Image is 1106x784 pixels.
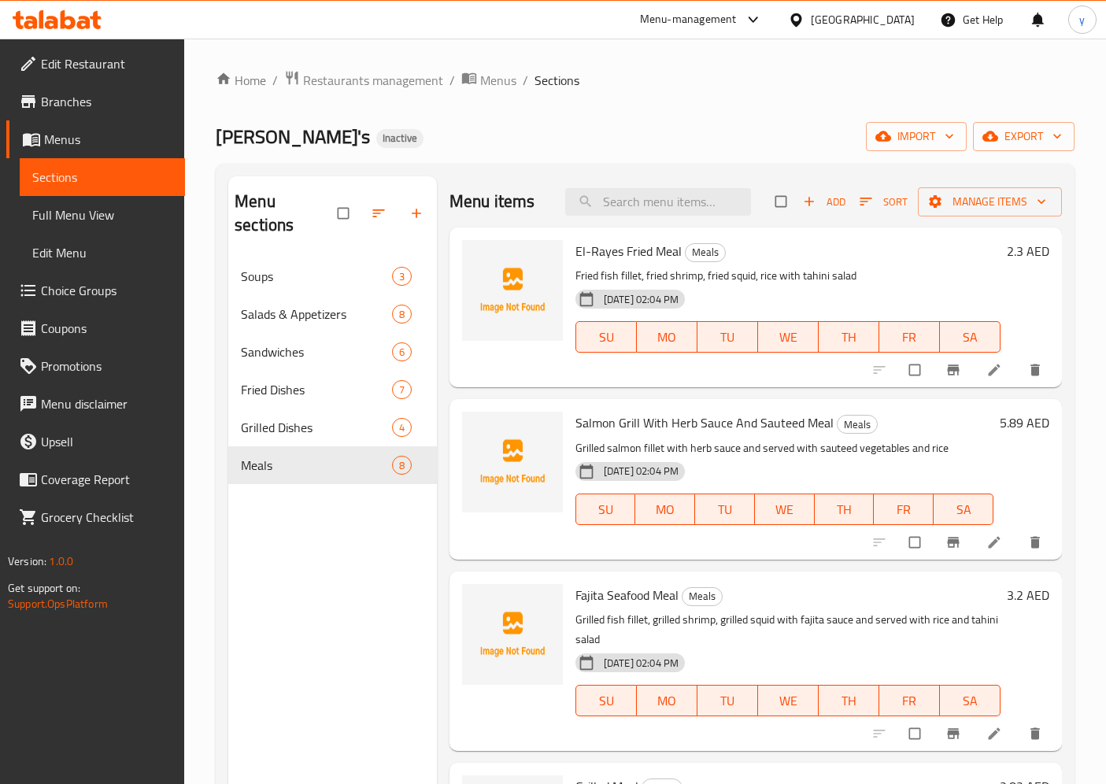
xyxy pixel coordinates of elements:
span: Edit Menu [32,243,172,262]
span: Branches [41,92,172,111]
li: / [272,71,278,90]
span: 1.0.0 [49,551,73,571]
li: / [523,71,528,90]
span: Get support on: [8,578,80,598]
button: Branch-specific-item [936,525,974,560]
p: Grilled salmon fillet with herb sauce and served with sauteed vegetables and rice [575,438,993,458]
div: Meals [241,456,392,475]
button: TH [819,321,879,353]
button: Branch-specific-item [936,716,974,751]
button: import [866,122,967,151]
nav: breadcrumb [216,70,1075,91]
a: Restaurants management [284,70,443,91]
div: Meals [682,587,723,606]
span: MO [642,498,689,521]
button: SA [940,321,1001,353]
span: Add item [799,190,849,214]
input: search [565,188,751,216]
span: TH [825,326,873,349]
div: Inactive [376,129,424,148]
span: FR [886,690,934,712]
button: MO [637,321,697,353]
div: Soups3 [228,257,437,295]
span: Grocery Checklist [41,508,172,527]
a: Branches [6,83,185,120]
span: SA [946,690,994,712]
span: WE [764,690,812,712]
div: Grilled Dishes4 [228,409,437,446]
button: SA [934,494,993,525]
button: TU [697,321,758,353]
button: FR [874,494,934,525]
h2: Menu items [449,190,535,213]
div: items [392,456,412,475]
div: items [392,267,412,286]
a: Sections [20,158,185,196]
a: Edit Menu [20,234,185,272]
div: Salads & Appetizers [241,305,392,324]
span: TH [821,498,868,521]
button: FR [879,685,940,716]
div: items [392,418,412,437]
button: Add [799,190,849,214]
button: SU [575,685,637,716]
span: Salmon Grill With Herb Sauce And Sauteed Meal [575,411,834,435]
p: Grilled fish fillet, grilled shrimp, grilled squid with fajita sauce and served with rice and tah... [575,610,1001,649]
div: items [392,305,412,324]
span: [PERSON_NAME]'s [216,119,370,154]
span: Select to update [900,355,933,385]
div: Meals [837,415,878,434]
div: Sandwiches6 [228,333,437,371]
span: Choice Groups [41,281,172,300]
button: Branch-specific-item [936,353,974,387]
span: Menus [44,130,172,149]
span: SU [583,326,631,349]
span: Fried Dishes [241,380,392,399]
a: Coupons [6,309,185,347]
span: export [986,127,1062,146]
span: Restaurants management [303,71,443,90]
a: Coverage Report [6,460,185,498]
button: TU [695,494,755,525]
a: Full Menu View [20,196,185,234]
span: SA [946,326,994,349]
a: Edit Restaurant [6,45,185,83]
span: Manage items [930,192,1049,212]
button: delete [1018,353,1056,387]
span: Meals [682,587,722,605]
span: Add [803,193,845,211]
div: items [392,342,412,361]
button: SU [575,494,636,525]
span: Sandwiches [241,342,392,361]
div: [GEOGRAPHIC_DATA] [811,11,915,28]
span: Upsell [41,432,172,451]
span: y [1079,11,1085,28]
span: [DATE] 02:04 PM [597,464,685,479]
span: Edit Restaurant [41,54,172,73]
span: FR [880,498,927,521]
span: Version: [8,551,46,571]
button: delete [1018,716,1056,751]
div: Salads & Appetizers8 [228,295,437,333]
span: SU [583,690,631,712]
span: Sort items [849,190,918,214]
span: 6 [393,345,411,360]
span: [DATE] 02:04 PM [597,656,685,671]
a: Menus [6,120,185,158]
div: Meals [685,243,726,262]
img: El-Rayes Fried Meal [462,240,563,341]
span: Full Menu View [32,205,172,224]
button: SU [575,321,637,353]
span: Select section [766,187,799,216]
span: FR [886,326,934,349]
span: WE [764,326,812,349]
button: WE [758,685,819,716]
span: Sections [32,168,172,187]
a: Edit menu item [986,726,1005,741]
span: Grilled Dishes [241,418,392,437]
h2: Menu sections [235,190,338,237]
span: Sections [535,71,579,90]
span: Coverage Report [41,470,172,489]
